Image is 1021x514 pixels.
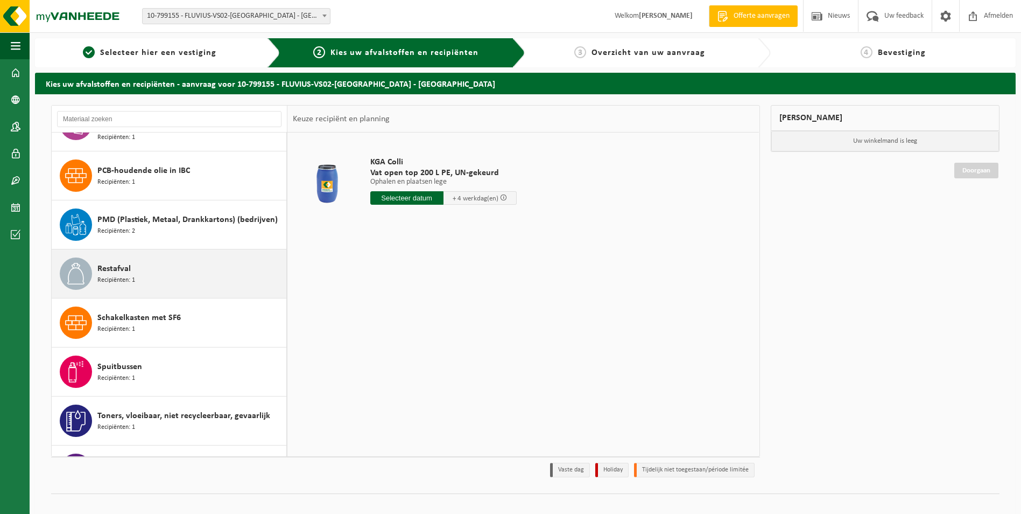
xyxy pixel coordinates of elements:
[97,311,181,324] span: Schakelkasten met SF6
[370,178,517,186] p: Ophalen en plaatsen lege
[52,151,287,200] button: PCB-houdende olie in IBC Recipiënten: 1
[861,46,872,58] span: 4
[453,195,498,202] span: + 4 werkdag(en)
[878,48,926,57] span: Bevestiging
[52,397,287,446] button: Toners, vloeibaar, niet recycleerbaar, gevaarlijk Recipiënten: 1
[52,200,287,249] button: PMD (Plastiek, Metaal, Drankkartons) (bedrijven) Recipiënten: 2
[97,324,135,335] span: Recipiënten: 1
[370,191,443,205] input: Selecteer datum
[550,463,590,477] li: Vaste dag
[313,46,325,58] span: 2
[634,463,755,477] li: Tijdelijk niet toegestaan/période limitée
[143,9,330,24] span: 10-799155 - FLUVIUS-VS02-TORHOUT - TORHOUT
[97,422,135,433] span: Recipiënten: 1
[97,133,135,143] span: Recipiënten: 1
[97,373,135,384] span: Recipiënten: 1
[142,8,330,24] span: 10-799155 - FLUVIUS-VS02-TORHOUT - TORHOUT
[57,111,281,127] input: Materiaal zoeken
[771,105,1000,131] div: [PERSON_NAME]
[639,12,693,20] strong: [PERSON_NAME]
[771,131,999,151] p: Uw winkelmand is leeg
[954,163,998,178] a: Doorgaan
[52,348,287,397] button: Spuitbussen Recipiënten: 1
[574,46,586,58] span: 3
[97,262,131,275] span: Restafval
[52,298,287,348] button: Schakelkasten met SF6 Recipiënten: 1
[709,5,798,27] a: Offerte aanvragen
[592,48,705,57] span: Overzicht van uw aanvraag
[97,360,142,373] span: Spuitbussen
[370,168,517,178] span: Vat open top 200 L PE, UN-gekeurd
[287,106,395,133] div: Keuze recipiënt en planning
[52,249,287,298] button: Restafval Recipiënten: 1
[97,275,135,286] span: Recipiënten: 1
[97,226,135,237] span: Recipiënten: 2
[100,48,216,57] span: Selecteer hier een vestiging
[83,46,95,58] span: 1
[97,177,135,187] span: Recipiënten: 1
[35,73,1016,94] h2: Kies uw afvalstoffen en recipiënten - aanvraag voor 10-799155 - FLUVIUS-VS02-[GEOGRAPHIC_DATA] - ...
[330,48,478,57] span: Kies uw afvalstoffen en recipiënten
[97,213,278,226] span: PMD (Plastiek, Metaal, Drankkartons) (bedrijven)
[731,11,792,22] span: Offerte aanvragen
[97,164,190,177] span: PCB-houdende olie in IBC
[595,463,629,477] li: Holiday
[40,46,259,59] a: 1Selecteer hier een vestiging
[97,409,270,422] span: Toners, vloeibaar, niet recycleerbaar, gevaarlijk
[370,157,517,168] span: KGA Colli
